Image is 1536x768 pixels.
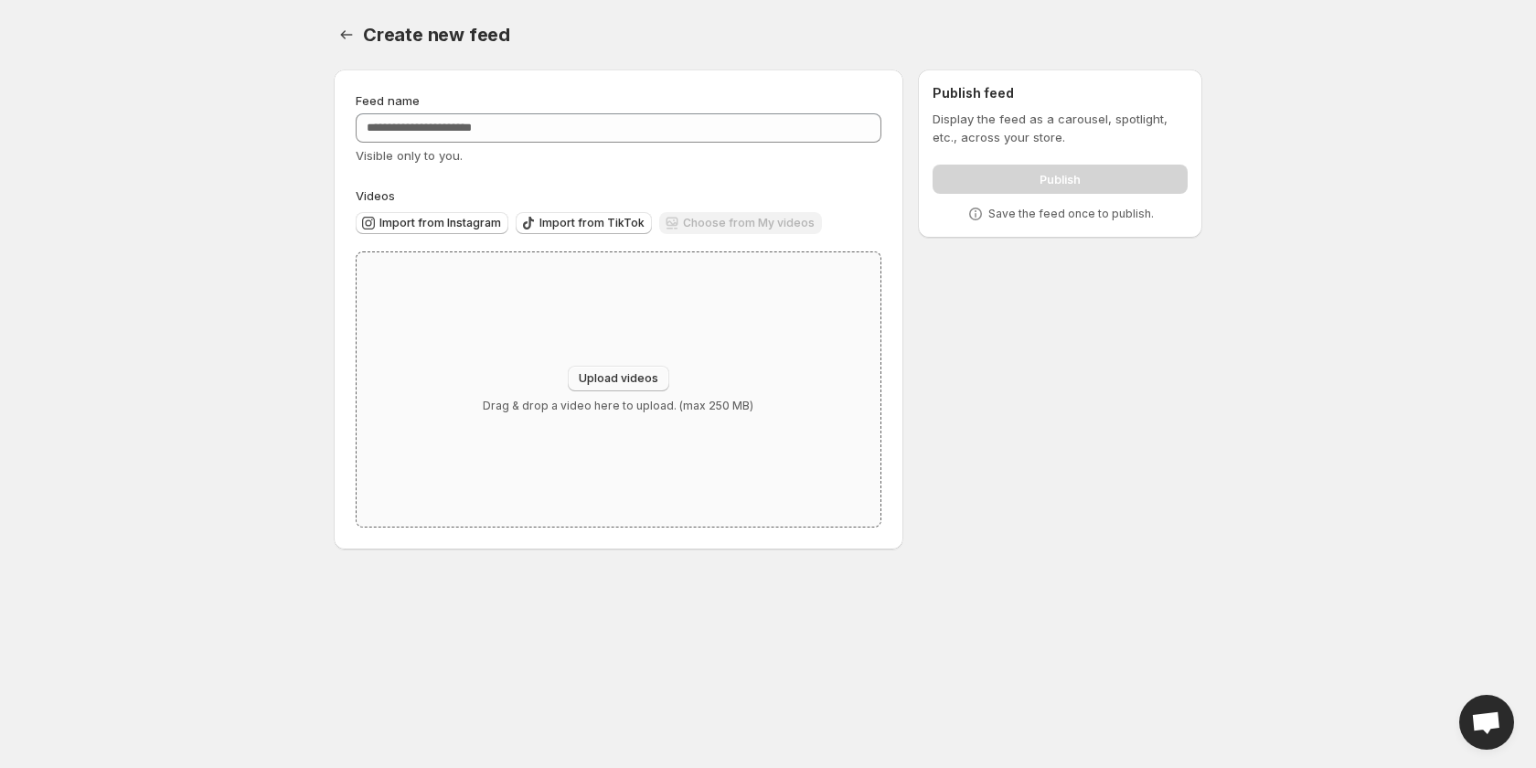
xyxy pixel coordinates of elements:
button: Settings [334,22,359,48]
a: Open chat [1459,695,1514,750]
button: Upload videos [568,366,669,391]
p: Drag & drop a video here to upload. (max 250 MB) [483,399,753,413]
h2: Publish feed [933,84,1188,102]
p: Save the feed once to publish. [988,207,1154,221]
button: Import from Instagram [356,212,508,234]
span: Feed name [356,93,420,108]
span: Videos [356,188,395,203]
p: Display the feed as a carousel, spotlight, etc., across your store. [933,110,1188,146]
span: Create new feed [363,24,510,46]
span: Upload videos [579,371,658,386]
button: Import from TikTok [516,212,652,234]
span: Visible only to you. [356,148,463,163]
span: Import from Instagram [379,216,501,230]
span: Import from TikTok [539,216,645,230]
